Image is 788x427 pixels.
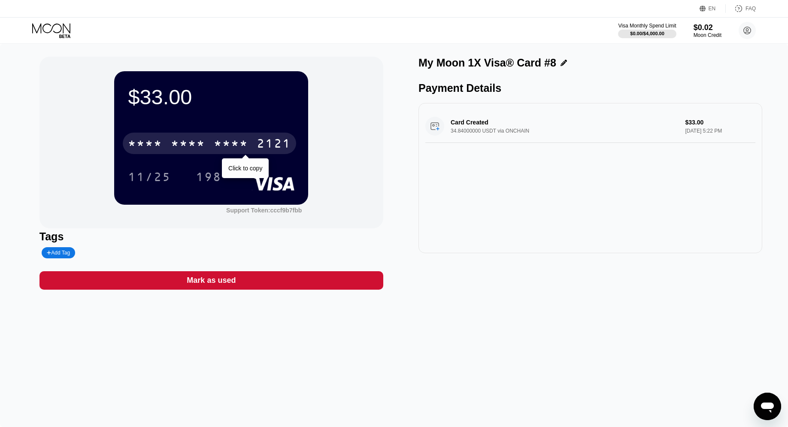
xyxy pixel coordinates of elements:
[618,23,676,29] div: Visa Monthly Spend Limit
[187,276,236,285] div: Mark as used
[39,230,383,243] div: Tags
[746,6,756,12] div: FAQ
[39,271,383,290] div: Mark as used
[618,23,676,38] div: Visa Monthly Spend Limit$0.00/$4,000.00
[630,31,664,36] div: $0.00 / $4,000.00
[257,138,291,151] div: 2121
[694,23,721,32] div: $0.02
[709,6,716,12] div: EN
[694,32,721,38] div: Moon Credit
[418,57,556,69] div: My Moon 1X Visa® Card #8
[226,207,302,214] div: Support Token:cccf9b7fbb
[47,250,70,256] div: Add Tag
[700,4,726,13] div: EN
[228,165,262,172] div: Click to copy
[726,4,756,13] div: FAQ
[196,171,221,185] div: 198
[694,23,721,38] div: $0.02Moon Credit
[128,171,171,185] div: 11/25
[754,393,781,420] iframe: Кнопка запуска окна обмена сообщениями
[121,166,177,188] div: 11/25
[226,207,302,214] div: Support Token: cccf9b7fbb
[418,82,762,94] div: Payment Details
[189,166,228,188] div: 198
[128,85,294,109] div: $33.00
[42,247,75,258] div: Add Tag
